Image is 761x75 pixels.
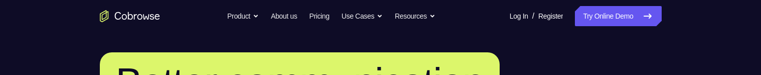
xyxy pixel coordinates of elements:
a: Go to the home page [100,10,160,22]
span: / [532,10,534,22]
a: Log In [510,6,528,26]
a: About us [271,6,297,26]
button: Resources [395,6,435,26]
a: Try Online Demo [575,6,661,26]
button: Product [227,6,259,26]
a: Register [538,6,563,26]
button: Use Cases [342,6,383,26]
a: Pricing [309,6,329,26]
